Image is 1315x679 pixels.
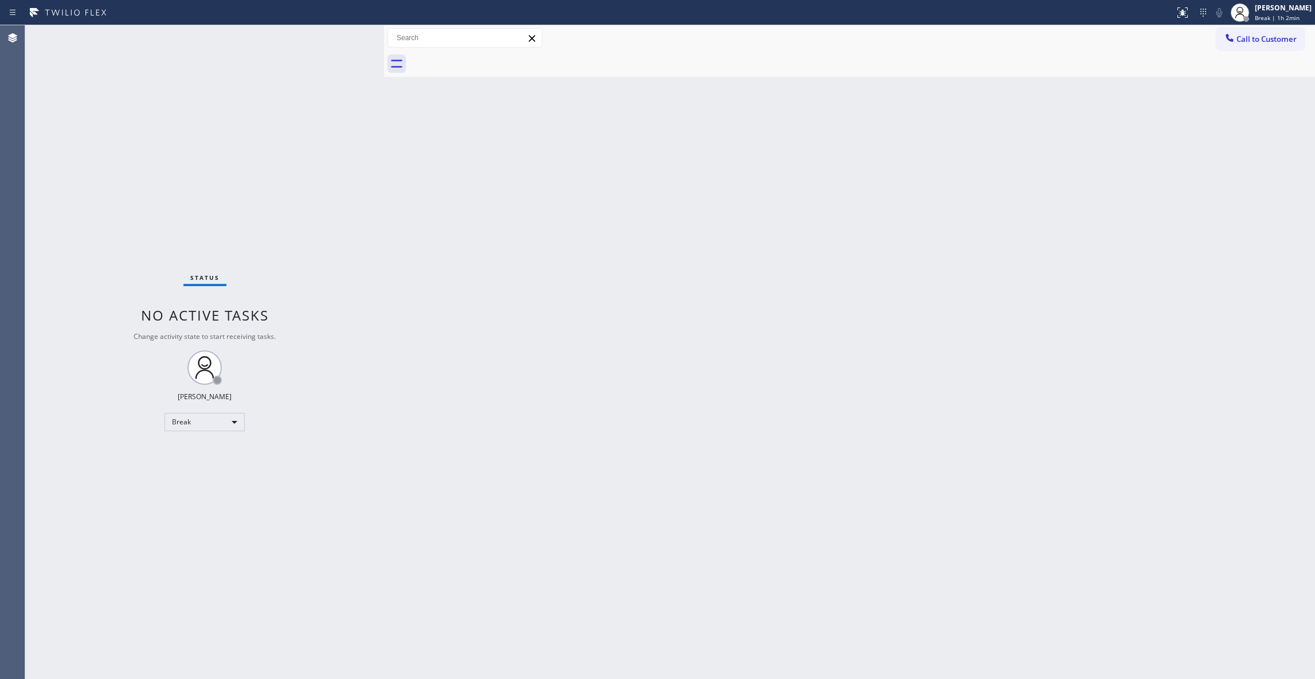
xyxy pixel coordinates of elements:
input: Search [388,29,542,47]
span: Change activity state to start receiving tasks. [134,331,276,341]
div: [PERSON_NAME] [1255,3,1312,13]
span: Break | 1h 2min [1255,14,1300,22]
div: Break [165,413,245,431]
button: Call to Customer [1216,28,1304,50]
span: Status [190,274,220,282]
div: [PERSON_NAME] [178,392,232,401]
span: Call to Customer [1236,34,1297,44]
button: Mute [1211,5,1227,21]
span: No active tasks [141,306,269,325]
